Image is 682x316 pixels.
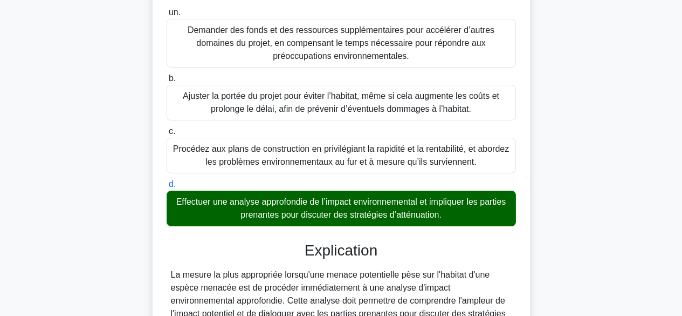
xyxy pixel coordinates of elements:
[188,25,494,60] font: Demander des fonds et des ressources supplémentaires pour accélérer d’autres domaines du projet, ...
[169,8,181,17] font: un.
[183,91,499,113] font: Ajuster la portée du projet pour éviter l’habitat, même si cela augmente les coûts et prolonge le...
[169,73,176,83] font: b.
[173,144,509,166] font: Procédez aux plans de construction en privilégiant la rapidité et la rentabilité, et abordez les ...
[169,126,175,136] font: c.
[305,242,377,259] font: Explication
[169,179,176,189] font: d.
[176,197,506,219] font: Effectuer une analyse approfondie de l’impact environnemental et impliquer les parties prenantes ...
